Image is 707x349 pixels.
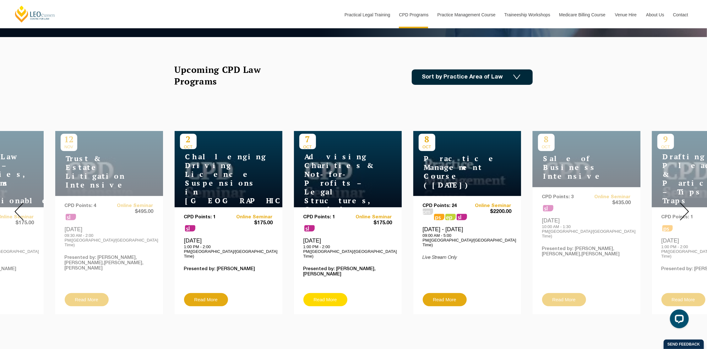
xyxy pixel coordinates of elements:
a: Venue Hire [610,1,641,28]
span: $175.00 [348,220,392,226]
a: Traineeship Workshops [500,1,554,28]
span: OCT [299,145,316,149]
span: ps [445,214,456,220]
a: [PERSON_NAME] Centre for Law [14,5,56,23]
a: Online Seminar [228,215,273,220]
p: 1:00 PM - 2:00 PM([GEOGRAPHIC_DATA]/[GEOGRAPHIC_DATA] Time) [303,244,392,259]
span: ps [434,214,444,220]
p: Live Stream Only [423,255,512,260]
img: Prev [14,203,24,221]
a: Read More [303,293,347,306]
a: About Us [641,1,668,28]
span: sl [304,225,315,232]
div: [DATE] [184,237,273,259]
div: [DATE] - [DATE] [423,226,512,247]
span: pm [423,209,433,215]
a: Sort by Practice Area of Law [412,69,533,85]
p: CPD Points: 24 [423,203,467,209]
p: CPD Points: 1 [184,215,229,220]
span: sl [185,225,195,232]
a: Practice Management Course [433,1,500,28]
img: Icon [513,74,520,80]
p: 8 [419,134,435,145]
h2: Upcoming CPD Law Programs [175,64,277,87]
a: Contact [668,1,693,28]
iframe: LiveChat chat widget [665,307,691,333]
h4: Practice Management Course ([DATE]) [419,154,497,189]
span: OCT [180,145,197,149]
p: 09:00 AM - 5:00 PM([GEOGRAPHIC_DATA]/[GEOGRAPHIC_DATA] Time) [423,233,512,247]
p: 1:00 PM - 2:00 PM([GEOGRAPHIC_DATA]/[GEOGRAPHIC_DATA] Time) [184,244,273,259]
p: 2 [180,134,197,145]
p: Presented by: [PERSON_NAME] [184,266,273,272]
a: Read More [423,293,467,306]
p: Presented by: [PERSON_NAME],[PERSON_NAME] [303,266,392,277]
div: [DATE] [303,237,392,259]
img: Next [680,203,689,221]
a: Read More [184,293,228,306]
p: 7 [299,134,316,145]
a: CPD Programs [394,1,432,28]
span: sl [457,214,467,220]
span: OCT [419,145,435,149]
a: Practical Legal Training [340,1,394,28]
h4: Challenging Driving Licence Suspensions in [GEOGRAPHIC_DATA] [180,152,258,205]
span: $175.00 [228,220,273,226]
p: CPD Points: 1 [303,215,348,220]
a: Online Seminar [348,215,392,220]
span: $2200.00 [467,209,512,215]
a: Online Seminar [467,203,512,209]
a: Medicare Billing Course [554,1,610,28]
h4: Advising Charities & Not-for-Profits – Legal Structures, Compliance & Risk Management [299,152,378,232]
